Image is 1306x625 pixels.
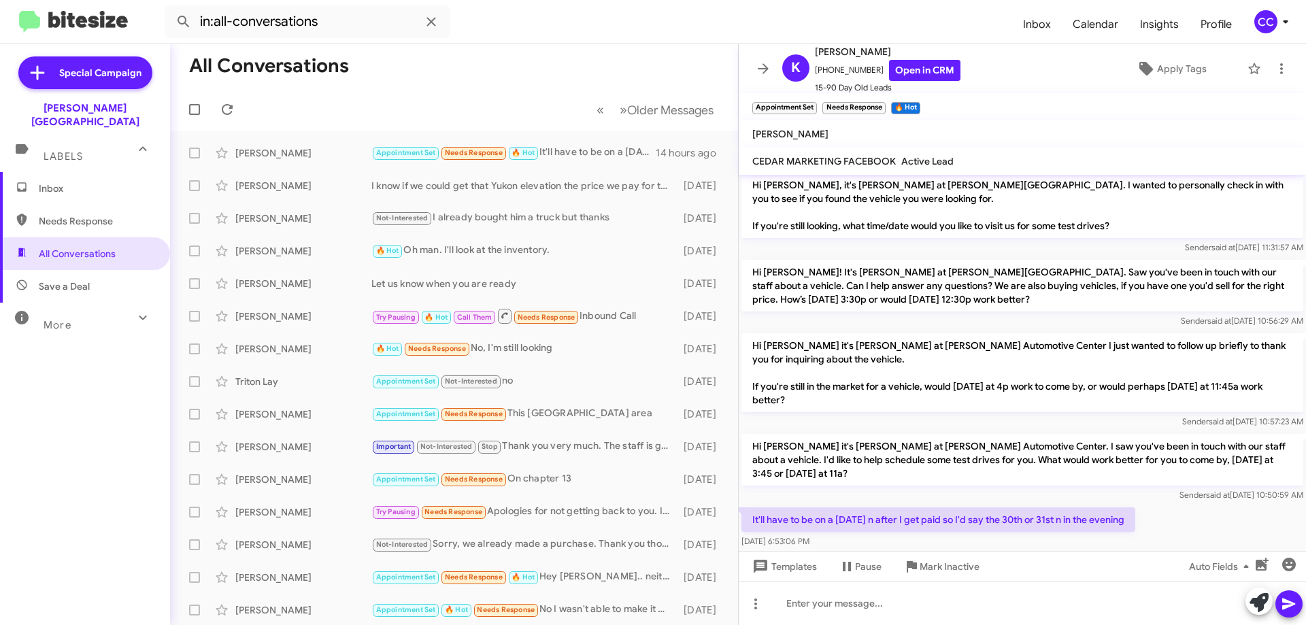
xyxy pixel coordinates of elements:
div: It'll have to be on a [DATE] n after I get paid so I'd say the 30th or 31st n in the evening [371,145,656,161]
span: Needs Response [477,605,535,614]
span: Pause [855,554,882,579]
div: [PERSON_NAME] [235,440,371,454]
div: [PERSON_NAME] [235,244,371,258]
span: [DATE] 6:53:06 PM [741,536,809,546]
span: 🔥 Hot [512,573,535,581]
span: K [791,57,801,79]
div: I already bought him a truck but thanks [371,210,677,226]
div: [PERSON_NAME] [235,277,371,290]
div: [PERSON_NAME] [235,603,371,617]
span: Appointment Set [376,409,436,418]
div: [DATE] [677,212,727,225]
a: Open in CRM [889,60,960,81]
div: I know if we could get that Yukon elevation the price we pay for the jeep that's what we would get [371,179,677,192]
p: It'll have to be on a [DATE] n after I get paid so I'd say the 30th or 31st n in the evening [741,507,1135,532]
span: 🔥 Hot [424,313,448,322]
span: 15-90 Day Old Leads [815,81,960,95]
span: Special Campaign [59,66,141,80]
p: Hi [PERSON_NAME] it's [PERSON_NAME] at [PERSON_NAME] Automotive Center. I saw you've been in touc... [741,434,1303,486]
div: [DATE] [677,571,727,584]
span: Appointment Set [376,377,436,386]
div: [DATE] [677,440,727,454]
span: Not-Interested [445,377,497,386]
span: Sender [DATE] 10:57:23 AM [1182,416,1303,426]
span: Inbox [39,182,154,195]
div: [PERSON_NAME] [235,212,371,225]
div: [PERSON_NAME] [235,473,371,486]
a: Calendar [1062,5,1129,44]
small: Appointment Set [752,102,817,114]
a: Insights [1129,5,1190,44]
a: Profile [1190,5,1243,44]
div: [DATE] [677,407,727,421]
span: Try Pausing [376,313,416,322]
span: 🔥 Hot [512,148,535,157]
span: Not-Interested [376,214,429,222]
div: Sorry, we already made a purchase. Thank you though. [371,537,677,552]
div: Triton Lay [235,375,371,388]
span: said at [1207,316,1231,326]
div: [PERSON_NAME] [235,538,371,552]
button: Mark Inactive [892,554,990,579]
button: Templates [739,554,828,579]
div: no [371,373,677,389]
span: Appointment Set [376,148,436,157]
a: Inbox [1012,5,1062,44]
div: [DATE] [677,603,727,617]
span: Sender [DATE] 10:56:29 AM [1181,316,1303,326]
span: [PERSON_NAME] [815,44,960,60]
span: 🔥 Hot [445,605,468,614]
span: Sender [DATE] 10:50:59 AM [1179,490,1303,500]
div: Inbound Call [371,307,677,324]
span: CEDAR MARKETING FACEBOOK [752,155,896,167]
div: Thank you very much. The staff is great and I've already bought a car from RICE. I've been doing ... [371,439,677,454]
span: Needs Response [445,475,503,484]
small: Needs Response [822,102,885,114]
div: No I wasn't able to make it when y'all were doing the special for a $1 down and sign and drive [371,602,677,618]
span: Labels [44,150,83,163]
span: 🔥 Hot [376,246,399,255]
span: Needs Response [518,313,575,322]
span: Appointment Set [376,573,436,581]
div: [DATE] [677,473,727,486]
span: Not-Interested [376,540,429,549]
nav: Page navigation example [589,96,722,124]
span: Save a Deal [39,280,90,293]
div: This [GEOGRAPHIC_DATA] area [371,406,677,422]
span: Appointment Set [376,605,436,614]
p: Hi [PERSON_NAME]! It's [PERSON_NAME] at [PERSON_NAME][GEOGRAPHIC_DATA]. Saw you've been in touch ... [741,260,1303,311]
div: [DATE] [677,179,727,192]
span: Sender [DATE] 11:31:57 AM [1185,242,1303,252]
span: Templates [750,554,817,579]
span: Mark Inactive [920,554,979,579]
div: Let us know when you are ready [371,277,677,290]
div: [DATE] [677,277,727,290]
div: [DATE] [677,244,727,258]
div: [PERSON_NAME] [235,407,371,421]
div: [PERSON_NAME] [235,505,371,519]
button: Previous [588,96,612,124]
div: [DATE] [677,375,727,388]
span: [PERSON_NAME] [752,128,828,140]
div: [PERSON_NAME] [235,179,371,192]
span: Needs Response [39,214,154,228]
span: Stop [482,442,498,451]
span: Needs Response [408,344,466,353]
button: Apply Tags [1101,56,1241,81]
h1: All Conversations [189,55,349,77]
div: [DATE] [677,538,727,552]
span: Appointment Set [376,475,436,484]
span: Try Pausing [376,507,416,516]
div: [DATE] [677,309,727,323]
span: Active Lead [901,155,954,167]
span: Call Them [457,313,492,322]
a: Special Campaign [18,56,152,89]
div: [PERSON_NAME] [235,571,371,584]
span: 🔥 Hot [376,344,399,353]
span: » [620,101,627,118]
span: More [44,319,71,331]
button: Pause [828,554,892,579]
